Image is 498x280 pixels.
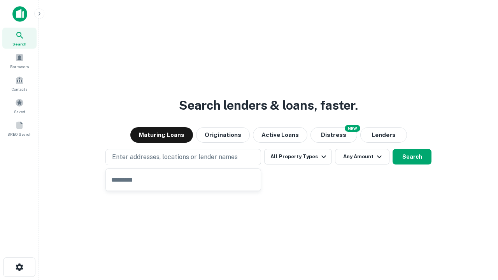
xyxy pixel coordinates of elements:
iframe: Chat Widget [459,218,498,255]
span: Contacts [12,86,27,92]
a: Saved [2,95,37,116]
button: Enter addresses, locations or lender names [105,149,261,165]
button: Maturing Loans [130,127,193,143]
a: Contacts [2,73,37,94]
a: SREO Search [2,118,37,139]
img: capitalize-icon.png [12,6,27,22]
button: Any Amount [335,149,389,164]
a: Borrowers [2,50,37,71]
button: All Property Types [264,149,332,164]
span: Saved [14,108,25,115]
span: SREO Search [7,131,32,137]
a: Search [2,28,37,49]
button: Active Loans [253,127,307,143]
h3: Search lenders & loans, faster. [179,96,358,115]
button: Originations [196,127,250,143]
span: Borrowers [10,63,29,70]
p: Enter addresses, locations or lender names [112,152,238,162]
div: NEW [345,125,360,132]
button: Search distressed loans with lien and other non-mortgage details. [310,127,357,143]
button: Search [393,149,431,164]
span: Search [12,41,26,47]
button: Lenders [360,127,407,143]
